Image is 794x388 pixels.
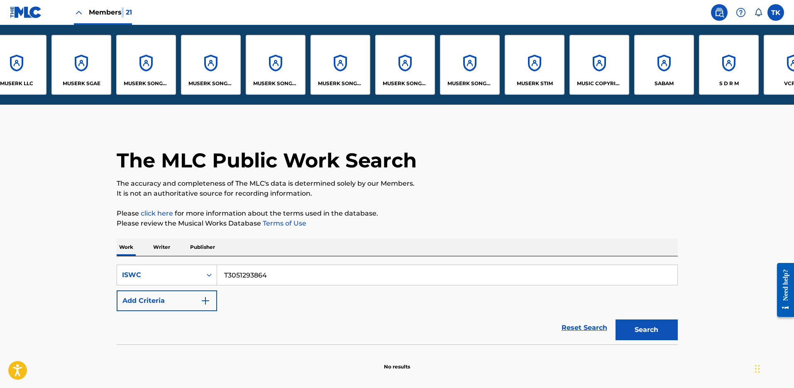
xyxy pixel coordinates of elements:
[117,189,678,199] p: It is not an authoritative source for recording information.
[116,35,176,95] a: AccountsMUSERK SONGS OF CHECKPOINT
[755,356,760,381] div: Drag
[440,35,500,95] a: AccountsMUSERK SONGS OF PRIDE
[117,219,678,228] p: Please review the Musical Works Database
[117,290,217,311] button: Add Criteria
[447,80,493,87] p: MUSERK SONGS OF PRIDE
[736,7,746,17] img: help
[699,35,759,95] a: AccountsS D R M
[117,148,417,173] h1: The MLC Public Work Search
[126,8,132,16] span: 21
[253,80,298,87] p: MUSERK SONGS OF CREABLE
[117,238,136,256] p: Work
[188,238,217,256] p: Publisher
[188,80,234,87] p: MUSERK SONGS OF COLLAB ASIA
[714,7,724,17] img: search
[181,35,241,95] a: AccountsMUSERK SONGS OF COLLAB ASIA
[771,257,794,324] iframe: Resource Center
[151,238,173,256] p: Writer
[517,80,553,87] p: MUSERK STIM
[577,80,622,87] p: MUSIC COPYRIGHT SOCIETY OF CHINA - MCSC
[10,6,42,18] img: MLC Logo
[384,353,410,371] p: No results
[200,296,210,306] img: 9d2ae6d4665cec9f34b9.svg
[51,35,111,95] a: AccountsMUSERK SGAE
[117,209,678,219] p: Please for more information about the terms used in the database.
[383,80,428,87] p: MUSERK SONGS OF ONE-STOP-MUSIC
[711,4,728,21] a: Public Search
[375,35,435,95] a: AccountsMUSERK SONGS OF ONE-STOP-MUSIC
[117,179,678,189] p: The accuracy and completeness of The MLC's data is determined solely by our Members.
[616,319,678,340] button: Search
[318,80,363,87] p: MUSERK SONGS OF LAST DINOS
[122,270,197,280] div: ISWC
[767,4,784,21] div: User Menu
[310,35,370,95] a: AccountsMUSERK SONGS OF LAST DINOS
[74,7,84,17] img: Close
[719,80,739,87] p: S D R M
[752,348,794,388] iframe: Chat Widget
[124,80,169,87] p: MUSERK SONGS OF CHECKPOINT
[569,35,629,95] a: AccountsMUSIC COPYRIGHT SOCIETY OF CHINA - MCSC
[505,35,564,95] a: AccountsMUSERK STIM
[557,319,611,337] a: Reset Search
[634,35,694,95] a: AccountsSABAM
[261,219,306,227] a: Terms of Use
[63,80,100,87] p: MUSERK SGAE
[754,8,762,17] div: Notifications
[141,209,173,217] a: click here
[655,80,674,87] p: SABAM
[246,35,305,95] a: AccountsMUSERK SONGS OF CREABLE
[733,4,749,21] div: Help
[89,7,132,17] span: Members
[117,265,678,344] form: Search Form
